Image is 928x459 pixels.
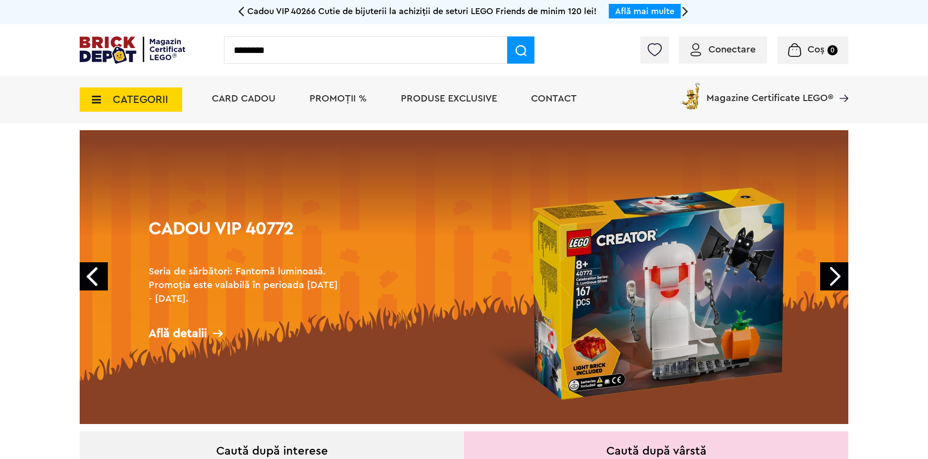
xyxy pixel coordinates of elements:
[212,94,275,103] a: Card Cadou
[706,81,833,103] span: Magazine Certificate LEGO®
[708,45,756,54] span: Conectare
[80,262,108,290] a: Prev
[820,262,848,290] a: Next
[113,94,168,105] span: CATEGORII
[309,94,367,103] a: PROMOȚII %
[401,94,497,103] a: Produse exclusive
[531,94,577,103] a: Contact
[149,265,343,306] h2: Seria de sărbători: Fantomă luminoasă. Promoția este valabilă în perioada [DATE] - [DATE].
[690,45,756,54] a: Conectare
[149,220,343,255] h1: Cadou VIP 40772
[827,45,838,55] small: 0
[247,7,597,16] span: Cadou VIP 40266 Cutie de bijuterii la achiziții de seturi LEGO Friends de minim 120 lei!
[149,327,343,340] div: Află detalii
[833,81,848,90] a: Magazine Certificate LEGO®
[80,130,848,424] a: Cadou VIP 40772Seria de sărbători: Fantomă luminoasă. Promoția este valabilă în perioada [DATE] -...
[808,45,825,54] span: Coș
[615,7,674,16] a: Află mai multe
